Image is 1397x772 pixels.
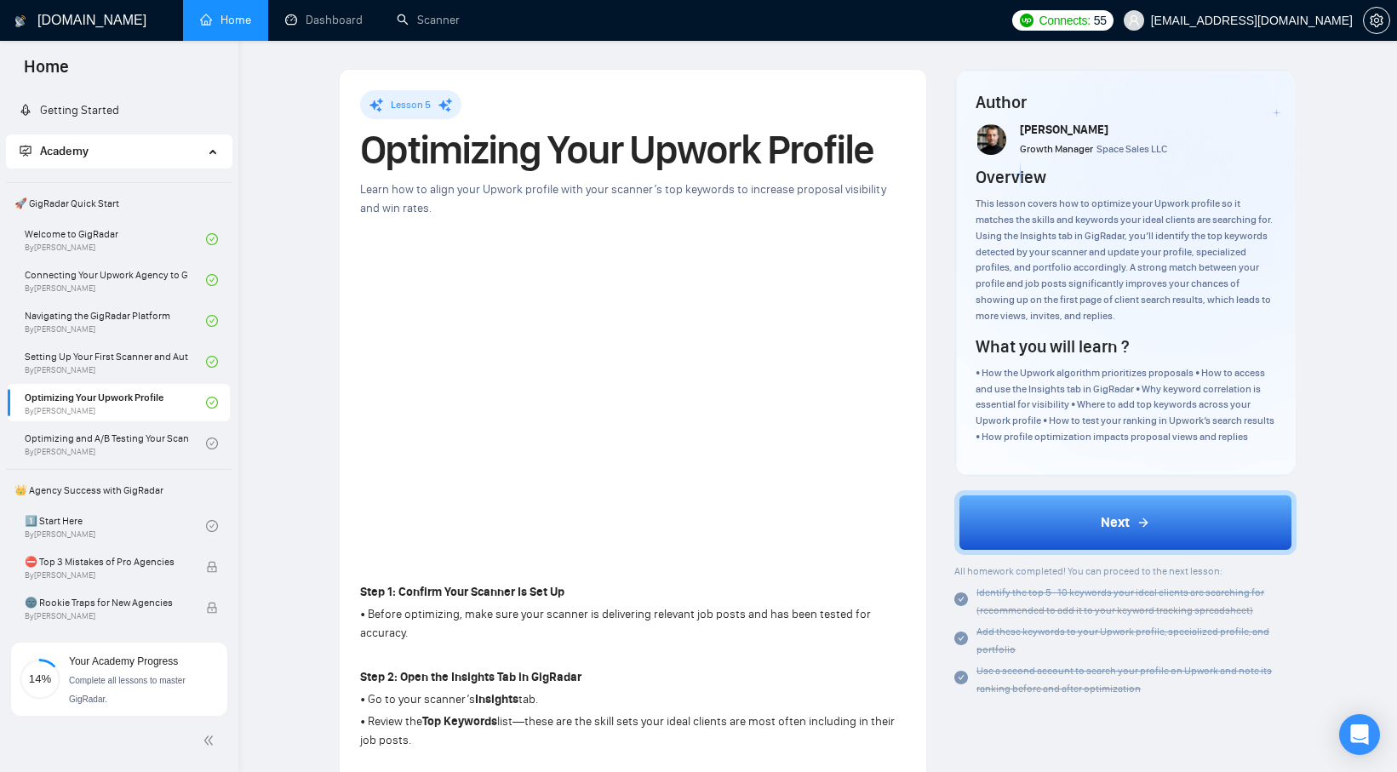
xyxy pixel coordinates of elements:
span: 🚀 GigRadar Quick Start [8,186,230,220]
a: homeHome [200,13,251,27]
div: This lesson covers how to optimize your Upwork profile so it matches the skills and keywords your... [976,196,1275,324]
span: check-circle [206,233,218,245]
span: Learn how to align your Upwork profile with your scanner’s top keywords to increase proposal visi... [360,182,886,215]
h4: What you will learn ? [976,335,1129,358]
span: By [PERSON_NAME] [25,611,188,621]
span: lock [206,561,218,573]
span: check-circle [206,520,218,532]
a: rocketGetting Started [20,103,119,117]
a: Optimizing and A/B Testing Your Scanner for Better ResultsBy[PERSON_NAME] [25,425,206,462]
span: Identify the top 5–10 keywords your ideal clients are searching for (recommended to add it to you... [976,586,1264,616]
span: Space Sales LLC [1096,143,1167,155]
span: Connects: [1039,11,1090,30]
img: logo [14,8,26,35]
span: check-circle [954,671,968,684]
span: fund-projection-screen [20,145,31,157]
span: All homework completed! You can proceed to the next lesson: [954,565,1222,577]
div: • How the Upwork algorithm prioritizes proposals • How to access and use the Insights tab in GigR... [976,365,1275,445]
span: By [PERSON_NAME] [25,570,188,580]
strong: Insights [475,692,518,706]
h1: Optimizing Your Upwork Profile [360,131,906,169]
p: • Before optimizing, make sure your scanner is delivering relevant job posts and has been tested ... [360,605,906,643]
a: dashboardDashboard [285,13,363,27]
a: Setting Up Your First Scanner and Auto-BidderBy[PERSON_NAME] [25,343,206,380]
h4: Author [976,90,1275,114]
strong: Step 2: Open the Insights Tab in GigRadar [360,670,581,684]
span: Your Academy Progress [69,655,178,667]
a: Welcome to GigRadarBy[PERSON_NAME] [25,220,206,258]
h4: Overview [976,165,1046,189]
span: Complete all lessons to master GigRadar. [69,676,186,704]
img: upwork-logo.png [1020,14,1033,27]
a: 1️⃣ Start HereBy[PERSON_NAME] [25,507,206,545]
span: setting [1364,14,1389,27]
strong: Step 1: Confirm Your Scanner Is Set Up [360,585,564,599]
div: Open Intercom Messenger [1339,714,1380,755]
span: Home [10,54,83,90]
a: searchScanner [397,13,460,27]
a: Navigating the GigRadar PlatformBy[PERSON_NAME] [25,302,206,340]
button: Next [954,490,1297,555]
span: check-circle [954,592,968,606]
span: check-circle [206,437,218,449]
a: setting [1363,14,1390,27]
a: Optimizing Your Upwork ProfileBy[PERSON_NAME] [25,384,206,421]
p: • Go to your scanner’s tab. [360,690,906,709]
span: user [1128,14,1140,26]
span: Next [1101,512,1130,533]
span: check-circle [954,632,968,645]
span: Academy [40,144,89,158]
span: check-circle [206,397,218,409]
strong: Top Keywords [422,714,497,729]
span: lock [206,602,218,614]
span: 14% [20,673,60,684]
span: check-circle [206,356,218,368]
span: Add these keywords to your Upwork profile, specialized profile, and portfolio [976,626,1269,655]
a: Connecting Your Upwork Agency to GigRadarBy[PERSON_NAME] [25,261,206,299]
span: 🌚 Rookie Traps for New Agencies [25,594,188,611]
span: Growth Manager [1020,143,1093,155]
span: Lesson 5 [391,99,431,111]
span: Use a second account to search your profile on Upwork and note its ranking before and after optim... [976,665,1272,695]
p: • Review the list—these are the skill sets your ideal clients are most often including in their j... [360,712,906,750]
span: check-circle [206,274,218,286]
span: [PERSON_NAME] [1020,123,1108,137]
button: setting [1363,7,1390,34]
img: vlad-t.jpg [977,124,1008,155]
span: 55 [1094,11,1107,30]
span: ⛔ Top 3 Mistakes of Pro Agencies [25,553,188,570]
span: check-circle [206,315,218,327]
span: Academy [20,144,89,158]
span: 👑 Agency Success with GigRadar [8,473,230,507]
span: double-left [203,732,220,749]
li: Getting Started [6,94,232,128]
